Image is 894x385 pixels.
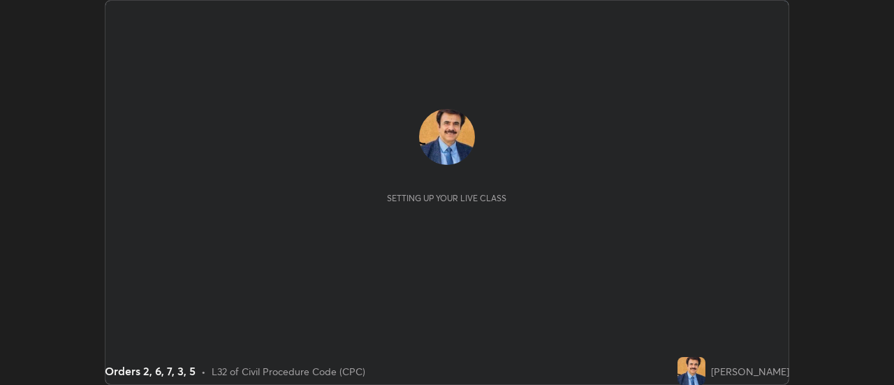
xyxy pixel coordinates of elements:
[387,193,506,203] div: Setting up your live class
[419,109,475,165] img: 7fd3a1bea5454cfebe56b01c29204fd9.jpg
[105,363,196,379] div: Orders 2, 6, 7, 3, 5
[212,364,365,379] div: L32 of Civil Procedure Code (CPC)
[711,364,789,379] div: [PERSON_NAME]
[677,357,705,385] img: 7fd3a1bea5454cfebe56b01c29204fd9.jpg
[201,364,206,379] div: •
